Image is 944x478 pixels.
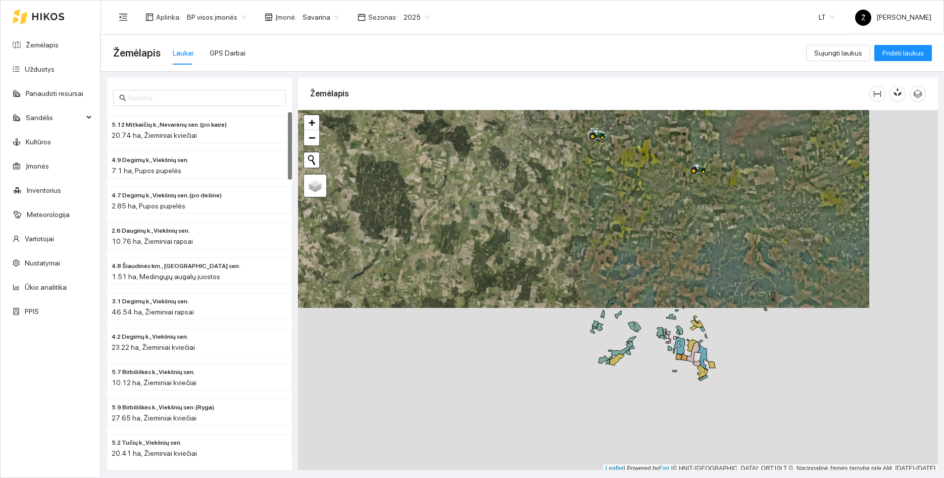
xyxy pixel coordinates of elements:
[187,10,246,25] span: BP visos įmonės
[145,13,154,21] span: layout
[112,438,182,448] span: 5.2 Tučių k., Viekšnių sen.
[27,210,70,219] a: Meteorologija
[112,237,193,245] span: 10.76 ha, Žieminiai rapsai
[870,90,885,98] span: column-width
[606,465,624,472] a: Leaflet
[819,10,835,25] span: LT
[304,175,326,197] a: Layers
[112,449,197,457] span: 20.41 ha, Žieminiai kviečiai
[210,47,245,59] div: GPS Darbai
[112,332,188,342] span: 4.2 Degimų k., Viekšnių sen.
[128,92,280,103] input: Paieška
[309,116,315,129] span: +
[814,47,862,59] span: Sujungti laukus
[310,79,869,108] div: Žemėlapis
[113,7,133,27] button: menu-fold
[26,89,83,97] a: Panaudoti resursai
[806,49,870,57] a: Sujungti laukus
[173,47,193,59] div: Laukai
[112,202,185,210] span: 2.85 ha, Pupos pupelės
[309,131,315,144] span: −
[112,131,197,139] span: 20.74 ha, Žieminiai kviečiai
[112,261,240,271] span: 4.8 Šiaudinės km., Papilės sen.
[25,259,60,267] a: Nustatymai
[112,343,195,351] span: 23.22 ha, Žieminiai kviečiai
[26,162,49,170] a: Įmonės
[26,108,83,128] span: Sandėlis
[304,130,319,145] a: Zoom out
[368,12,398,23] span: Sezonas :
[112,297,189,306] span: 3.1 Degimų k., Viekšnių sen.
[112,308,194,316] span: 46.54 ha, Žieminiai rapsai
[869,86,885,102] button: column-width
[113,45,161,61] span: Žemėlapis
[25,307,39,315] a: PPIS
[275,12,296,23] span: Įmonė :
[874,45,932,61] button: Pridėti laukus
[861,10,866,26] span: Ž
[806,45,870,61] button: Sujungti laukus
[119,94,126,101] span: search
[25,283,67,291] a: Ūkio analitika
[358,13,366,21] span: calendar
[603,464,938,473] div: | Powered by © HNIT-[GEOGRAPHIC_DATA]; ORT10LT ©, Nacionalinė žemės tarnyba prie AM, [DATE]-[DATE]
[855,13,931,21] span: [PERSON_NAME]
[112,155,189,165] span: 4.9 Degimų k., Viekšnių sen.
[303,10,339,25] span: Savarina
[25,65,55,73] a: Užduotys
[26,138,51,146] a: Kultūros
[119,13,128,22] span: menu-fold
[27,186,61,194] a: Inventorius
[304,152,319,168] button: Initiate a new search
[156,12,181,23] span: Aplinka :
[671,465,673,472] span: |
[112,403,214,412] span: 5.9 Birbiliškės k., Viekšnių sen. (Ryga)
[112,167,181,175] span: 7.1 ha, Pupos pupelės
[112,191,222,200] span: 4.7 Degimų k., Viekšnių sen. (po dešine)
[882,47,924,59] span: Pridėti laukus
[874,49,932,57] a: Pridėti laukus
[265,13,273,21] span: shop
[404,10,430,25] span: 2025
[304,115,319,130] a: Zoom in
[112,367,195,377] span: 5.7 Birbiliškės k., Viekšnių sen.
[659,465,670,472] a: Esri
[112,226,190,236] span: 2.6 Dauginų k., Viekšnių sen.
[112,379,196,387] span: 10.12 ha, Žieminiai kviečiai
[112,273,220,281] span: 1.51 ha, Medingųjų augalų juostos
[25,235,54,243] a: Vartotojai
[112,120,227,130] span: 5.12 Mitkaičių k., Nevarėnų sen. (po kaire)
[26,41,59,49] a: Žemėlapis
[112,414,196,422] span: 27.65 ha, Žieminiai kviečiai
